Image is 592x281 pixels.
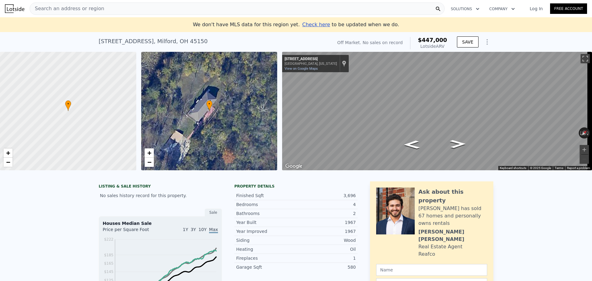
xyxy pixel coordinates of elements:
[418,243,462,250] div: Real Estate Agent
[581,54,590,63] button: Toggle fullscreen view
[296,255,356,261] div: 1
[99,184,222,190] div: LISTING & SALE HISTORY
[376,264,487,276] input: Name
[567,166,590,170] a: Report a problem
[296,192,356,199] div: 3,696
[397,138,427,151] path: Go Southwest, Happy Hollow Rd
[418,205,487,227] div: [PERSON_NAME] has sold 67 homes and personally owns rentals
[418,250,435,258] div: Reafco
[282,52,592,170] div: Map
[418,43,447,49] div: Lotside ARV
[99,37,208,46] div: [STREET_ADDRESS] , Milford , OH 45150
[104,253,113,257] tspan: $185
[302,22,330,27] span: Check here
[104,261,113,266] tspan: $165
[579,127,582,138] button: Rotate counterclockwise
[236,192,296,199] div: Finished Sqft
[236,237,296,243] div: Siding
[236,246,296,252] div: Heating
[5,4,24,13] img: Lotside
[296,210,356,217] div: 2
[147,158,151,166] span: −
[191,227,196,232] span: 3Y
[193,21,399,28] div: We don't have MLS data for this region yet.
[285,57,337,62] div: [STREET_ADDRESS]
[579,127,590,138] button: Reset the view
[6,158,10,166] span: −
[296,246,356,252] div: Oil
[285,67,318,71] a: View on Google Maps
[236,210,296,217] div: Bathrooms
[99,190,222,201] div: No sales history record for this property.
[3,148,13,158] a: Zoom in
[103,226,160,236] div: Price per Square Foot
[236,219,296,225] div: Year Built
[530,166,551,170] span: © 2025 Google
[145,148,154,158] a: Zoom in
[236,264,296,270] div: Garage Sqft
[296,219,356,225] div: 1967
[206,100,212,111] div: •
[104,237,113,242] tspan: $222
[484,3,520,14] button: Company
[104,270,113,274] tspan: $145
[587,127,590,138] button: Rotate clockwise
[236,201,296,208] div: Bedrooms
[3,158,13,167] a: Zoom out
[296,228,356,234] div: 1967
[481,36,493,48] button: Show Options
[285,62,337,66] div: [GEOGRAPHIC_DATA], [US_STATE]
[302,21,399,28] div: to be updated when we do.
[236,228,296,234] div: Year Improved
[30,5,104,12] span: Search an address or region
[500,166,526,170] button: Keyboard shortcuts
[65,101,71,107] span: •
[183,227,188,232] span: 1Y
[555,166,563,170] a: Terms (opens in new tab)
[282,52,592,170] div: Street View
[209,227,218,233] span: Max
[103,220,218,226] div: Houses Median Sale
[147,149,151,157] span: +
[206,101,212,107] span: •
[145,158,154,167] a: Zoom out
[342,60,346,67] a: Show location on map
[199,227,207,232] span: 10Y
[580,145,589,154] button: Zoom in
[443,138,472,150] path: Go Northeast, Happy Hollow Rd
[418,37,447,43] span: $447,000
[205,209,222,217] div: Sale
[65,100,71,111] div: •
[284,162,304,170] a: Open this area in Google Maps (opens a new window)
[418,228,487,243] div: [PERSON_NAME] [PERSON_NAME]
[337,39,403,46] div: Off Market. No sales on record
[236,255,296,261] div: Fireplaces
[418,188,487,205] div: Ask about this property
[550,3,587,14] a: Free Account
[522,6,550,12] a: Log In
[457,36,479,48] button: SAVE
[296,237,356,243] div: Wood
[234,184,358,189] div: Property details
[446,3,484,14] button: Solutions
[296,264,356,270] div: 580
[580,155,589,164] button: Zoom out
[284,162,304,170] img: Google
[296,201,356,208] div: 4
[6,149,10,157] span: +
